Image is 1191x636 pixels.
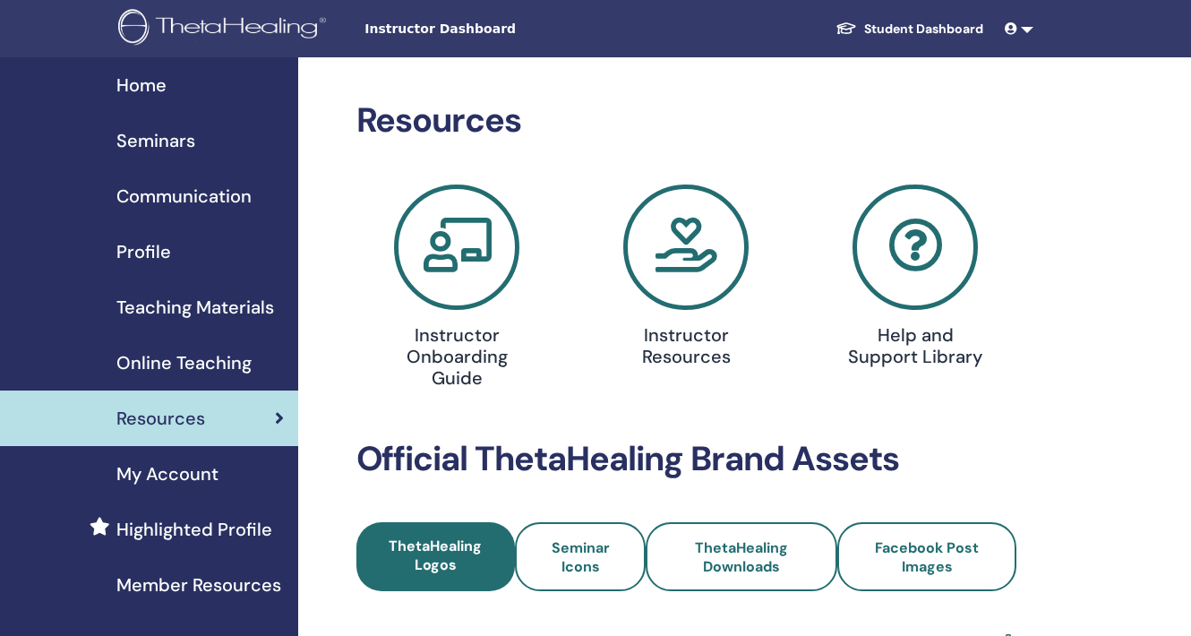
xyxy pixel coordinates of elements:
a: Instructor Resources [582,185,790,374]
a: Seminar Icons [515,522,646,591]
a: ThetaHealing Logos [356,522,516,591]
a: Facebook Post Images [837,522,1016,591]
span: Highlighted Profile [116,516,272,543]
span: ThetaHealing Downloads [695,538,788,576]
h4: Help and Support Library [843,324,988,367]
span: Home [116,72,167,99]
span: My Account [116,460,218,487]
span: Facebook Post Images [875,538,979,576]
span: Profile [116,238,171,265]
span: Online Teaching [116,349,252,376]
span: Communication [116,183,252,210]
h4: Instructor Resources [613,324,758,367]
h4: Instructor Onboarding Guide [384,324,529,389]
img: graduation-cap-white.svg [835,21,857,36]
span: Seminars [116,127,195,154]
h2: Resources [356,100,1017,142]
a: ThetaHealing Downloads [646,522,837,591]
span: Member Resources [116,572,281,598]
a: Help and Support Library [811,185,1019,374]
span: Instructor Dashboard [364,20,633,39]
a: Instructor Onboarding Guide [354,185,561,396]
img: logo.png [118,9,332,49]
a: Student Dashboard [821,13,998,46]
span: ThetaHealing Logos [389,537,482,574]
span: Seminar Icons [552,538,610,576]
span: Resources [116,405,205,432]
span: Teaching Materials [116,294,274,321]
h2: Official ThetaHealing Brand Assets [356,439,1017,480]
